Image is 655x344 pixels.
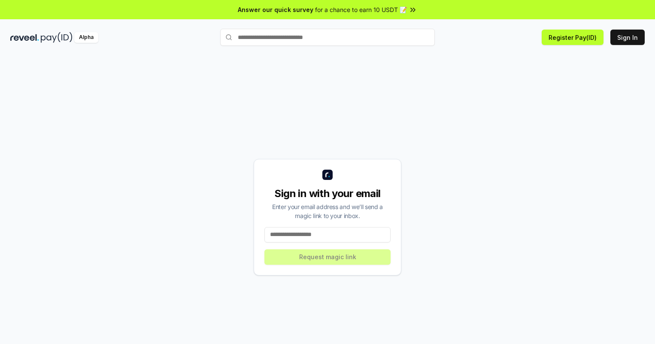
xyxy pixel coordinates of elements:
span: for a chance to earn 10 USDT 📝 [315,5,407,14]
span: Answer our quick survey [238,5,313,14]
img: pay_id [41,32,73,43]
div: Alpha [74,32,98,43]
img: logo_small [322,170,333,180]
button: Sign In [610,30,645,45]
div: Sign in with your email [264,187,391,200]
button: Register Pay(ID) [542,30,603,45]
div: Enter your email address and we’ll send a magic link to your inbox. [264,202,391,220]
img: reveel_dark [10,32,39,43]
